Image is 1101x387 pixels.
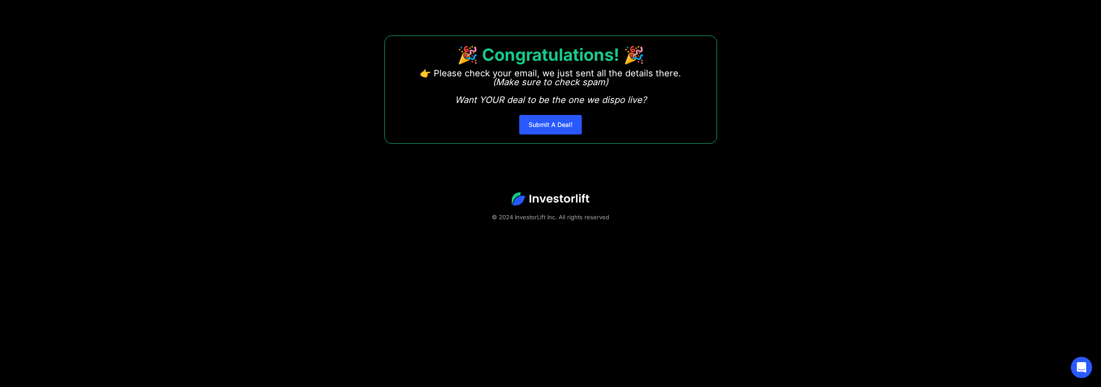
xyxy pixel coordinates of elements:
strong: 🎉 Congratulations! 🎉 [457,44,644,65]
em: (Make sure to check spam) Want YOUR deal to be the one we dispo live? [455,77,646,105]
a: Submit A Deal! [519,115,582,134]
div: Open Intercom Messenger [1071,357,1092,378]
p: 👉 Please check your email, we just sent all the details there. ‍ [420,69,681,104]
div: © 2024 InvestorLift Inc. All rights reserved [31,213,1070,221]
